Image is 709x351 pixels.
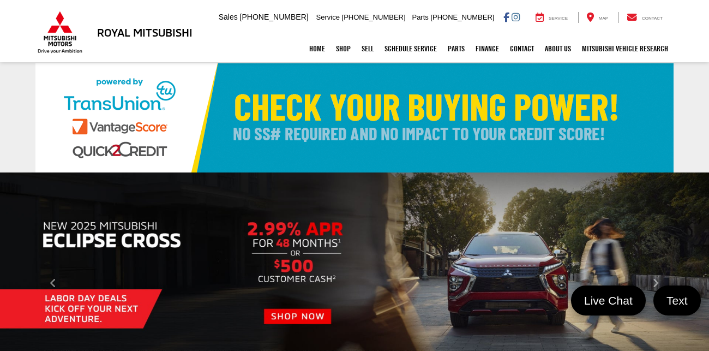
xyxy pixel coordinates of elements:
[304,35,331,62] a: Home
[549,16,568,21] span: Service
[576,35,674,62] a: Mitsubishi Vehicle Research
[512,13,520,21] a: Instagram: Click to visit our Instagram page
[571,285,646,316] a: Live Chat
[642,16,663,21] span: Contact
[379,35,442,62] a: Schedule Service: Opens in a new tab
[412,13,428,21] span: Parts
[316,13,340,21] span: Service
[430,13,494,21] span: [PHONE_NUMBER]
[240,13,309,21] span: [PHONE_NUMBER]
[503,13,509,21] a: Facebook: Click to visit our Facebook page
[219,13,238,21] span: Sales
[97,26,193,38] h3: Royal Mitsubishi
[539,35,576,62] a: About Us
[661,293,693,308] span: Text
[442,35,470,62] a: Parts: Opens in a new tab
[470,35,504,62] a: Finance
[578,12,616,23] a: Map
[331,35,356,62] a: Shop
[35,11,85,53] img: Mitsubishi
[599,16,608,21] span: Map
[35,63,674,172] img: Check Your Buying Power
[579,293,638,308] span: Live Chat
[504,35,539,62] a: Contact
[527,12,576,23] a: Service
[342,13,406,21] span: [PHONE_NUMBER]
[653,285,701,316] a: Text
[356,35,379,62] a: Sell
[618,12,671,23] a: Contact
